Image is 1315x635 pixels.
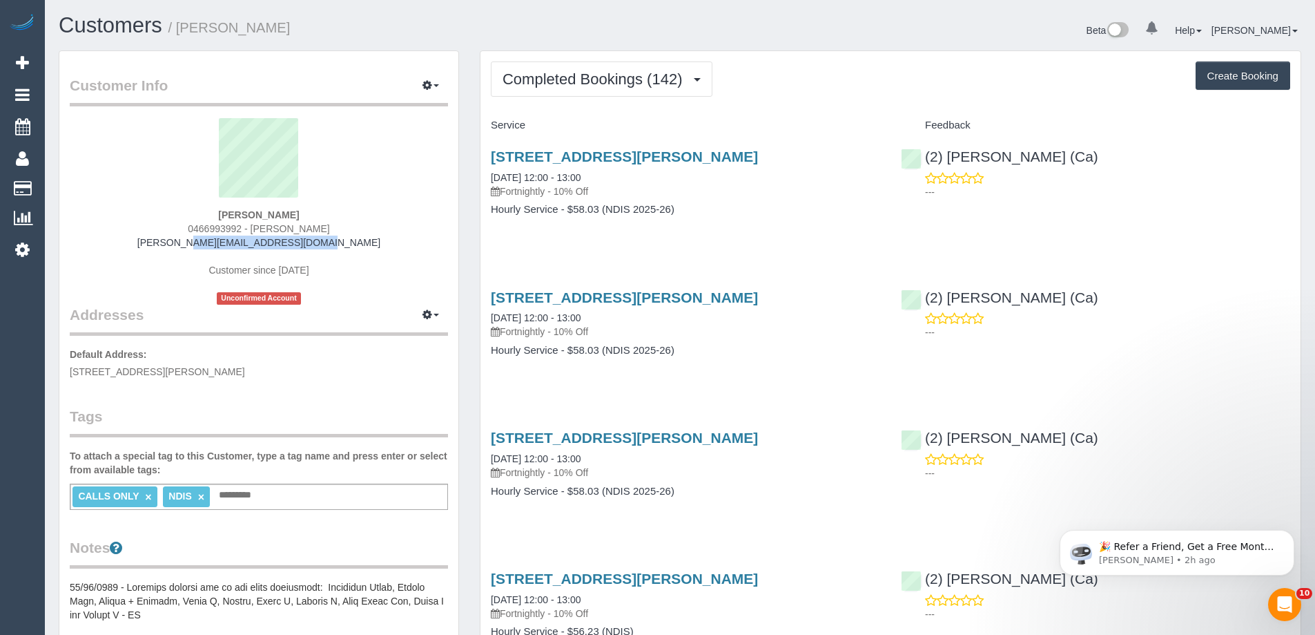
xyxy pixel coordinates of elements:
[1087,25,1129,36] a: Beta
[188,223,329,234] span: 0466993992 - [PERSON_NAME]
[198,491,204,503] a: ×
[70,406,448,437] legend: Tags
[491,571,758,587] a: [STREET_ADDRESS][PERSON_NAME]
[1196,61,1290,91] button: Create Booking
[70,449,448,477] label: To attach a special tag to this Customer, type a tag name and press enter or select from availabl...
[208,265,309,276] span: Customer since [DATE]
[491,204,880,216] h4: Hourly Service - $58.03 (NDIS 2025-26)
[78,491,139,502] span: CALLS ONLY
[491,149,758,164] a: [STREET_ADDRESS][PERSON_NAME]
[70,366,245,377] span: [STREET_ADDRESS][PERSON_NAME]
[491,430,758,446] a: [STREET_ADDRESS][PERSON_NAME]
[491,312,581,323] a: [DATE] 12:00 - 13:00
[901,149,1098,164] a: (2) [PERSON_NAME] (Ca)
[901,430,1098,446] a: (2) [PERSON_NAME] (Ca)
[168,491,191,502] span: NDIS
[218,209,299,220] strong: [PERSON_NAME]
[491,345,880,357] h4: Hourly Service - $58.03 (NDIS 2025-26)
[901,571,1098,587] a: (2) [PERSON_NAME] (Ca)
[491,607,880,620] p: Fortnightly - 10% Off
[491,61,712,97] button: Completed Bookings (142)
[925,325,1290,339] p: ---
[1211,25,1298,36] a: [PERSON_NAME]
[491,290,758,305] a: [STREET_ADDRESS][PERSON_NAME]
[145,491,151,503] a: ×
[1268,588,1301,621] iframe: Intercom live chat
[491,453,581,464] a: [DATE] 12:00 - 13:00
[901,120,1290,131] h4: Feedback
[1039,501,1315,598] iframe: Intercom notifications message
[70,75,448,106] legend: Customer Info
[8,14,36,33] img: Automaid Logo
[491,172,581,183] a: [DATE] 12:00 - 13:00
[925,607,1290,621] p: ---
[217,292,301,304] span: Unconfirmed Account
[491,184,880,198] p: Fortnightly - 10% Off
[70,348,147,361] label: Default Address:
[491,466,880,480] p: Fortnightly - 10% Off
[925,185,1290,199] p: ---
[137,237,380,248] a: [PERSON_NAME][EMAIL_ADDRESS][DOMAIN_NAME]
[491,120,880,131] h4: Service
[503,70,689,88] span: Completed Bookings (142)
[491,325,880,339] p: Fortnightly - 10% Off
[70,538,448,569] legend: Notes
[925,466,1290,480] p: ---
[491,486,880,497] h4: Hourly Service - $58.03 (NDIS 2025-26)
[1296,588,1312,599] span: 10
[59,13,162,37] a: Customers
[901,290,1098,305] a: (2) [PERSON_NAME] (Ca)
[1106,22,1129,40] img: New interface
[491,594,581,605] a: [DATE] 12:00 - 13:00
[168,20,291,35] small: / [PERSON_NAME]
[1175,25,1202,36] a: Help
